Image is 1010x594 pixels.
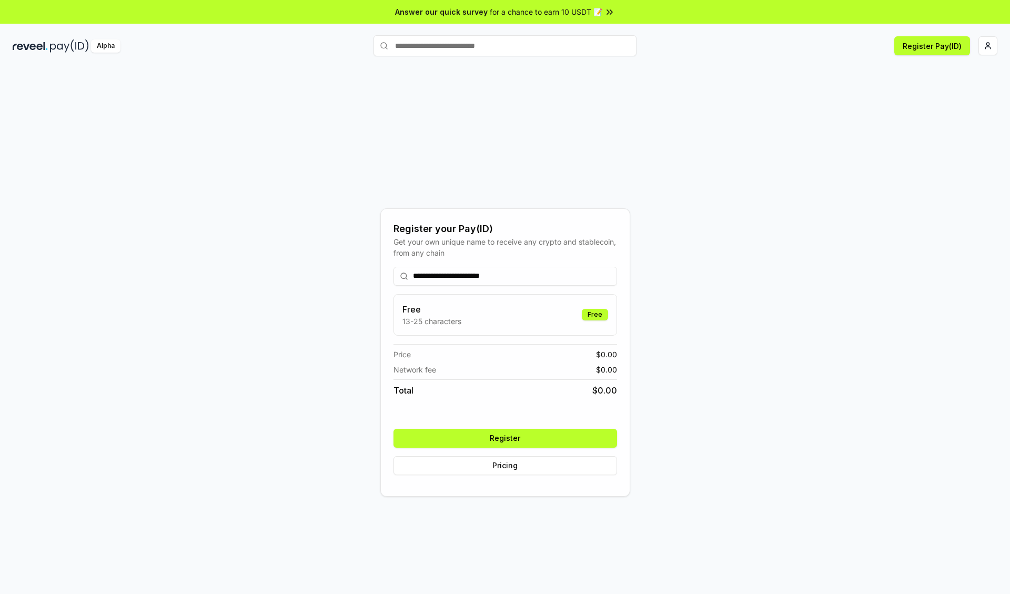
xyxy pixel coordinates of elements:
[393,349,411,360] span: Price
[50,39,89,53] img: pay_id
[582,309,608,320] div: Free
[393,456,617,475] button: Pricing
[393,384,413,397] span: Total
[894,36,970,55] button: Register Pay(ID)
[596,364,617,375] span: $ 0.00
[592,384,617,397] span: $ 0.00
[393,429,617,448] button: Register
[13,39,48,53] img: reveel_dark
[393,364,436,375] span: Network fee
[596,349,617,360] span: $ 0.00
[395,6,488,17] span: Answer our quick survey
[490,6,602,17] span: for a chance to earn 10 USDT 📝
[91,39,120,53] div: Alpha
[393,222,617,236] div: Register your Pay(ID)
[402,303,461,316] h3: Free
[402,316,461,327] p: 13-25 characters
[393,236,617,258] div: Get your own unique name to receive any crypto and stablecoin, from any chain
